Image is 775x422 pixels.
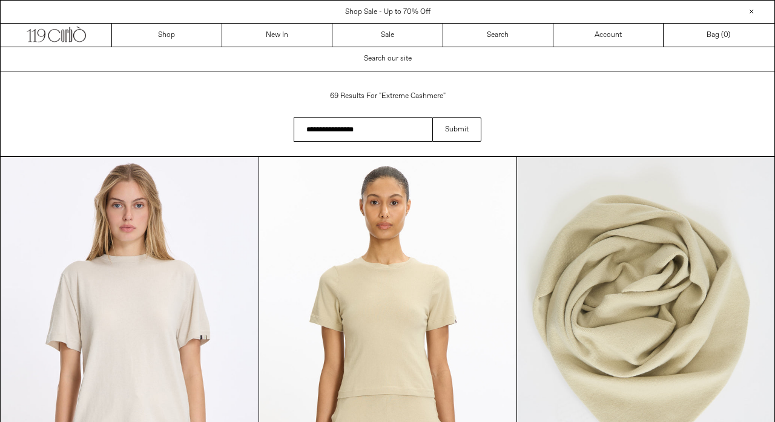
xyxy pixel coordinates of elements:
[332,24,443,47] a: Sale
[724,30,730,41] span: )
[345,7,430,17] a: Shop Sale - Up to 70% Off
[664,24,774,47] a: Bag ()
[294,117,432,142] input: Search
[222,24,332,47] a: New In
[443,24,553,47] a: Search
[294,86,481,107] h1: 69 results for "extreme cashmere"
[112,24,222,47] a: Shop
[553,24,664,47] a: Account
[364,54,412,64] span: Search our site
[432,117,481,142] button: Submit
[724,30,728,40] span: 0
